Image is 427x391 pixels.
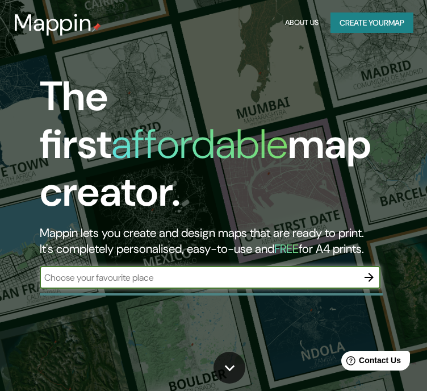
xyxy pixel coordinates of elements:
[282,13,321,34] button: About Us
[111,118,288,170] h1: affordable
[274,241,299,257] h5: FREE
[326,347,415,378] iframe: Help widget launcher
[92,23,101,32] img: mappin-pin
[330,13,413,34] button: Create yourmap
[40,271,358,284] input: Choose your favourite place
[40,73,382,225] h1: The first map creator.
[40,225,382,257] h2: Mappin lets you create and design maps that are ready to print. It's completely personalised, eas...
[14,9,92,36] h3: Mappin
